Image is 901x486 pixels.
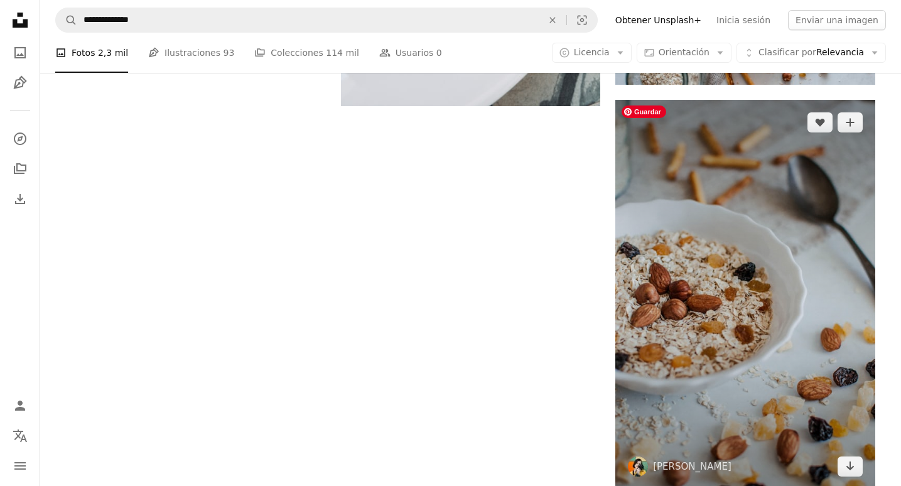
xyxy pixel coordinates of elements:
span: Guardar [622,105,666,118]
a: Iniciar sesión / Registrarse [8,393,33,418]
button: Licencia [552,43,632,63]
a: Inicio — Unsplash [8,8,33,35]
a: Inicia sesión [709,10,778,30]
img: Ve al perfil de Margarita Zueva [628,456,648,477]
button: Búsqueda visual [567,8,597,32]
button: Clasificar porRelevancia [736,43,886,63]
span: Orientación [659,47,709,57]
a: Descargar [838,456,863,477]
a: Fotos [8,40,33,65]
form: Encuentra imágenes en todo el sitio [55,8,598,33]
a: Obtener Unsplash+ [608,10,709,30]
button: Menú [8,453,33,478]
span: Clasificar por [758,47,816,57]
button: Enviar una imagen [788,10,886,30]
button: Idioma [8,423,33,448]
a: Avena con frutos secos [615,289,875,300]
span: Licencia [574,47,610,57]
span: 93 [223,46,234,60]
a: Colecciones [8,156,33,181]
a: Ilustraciones [8,70,33,95]
button: Borrar [539,8,566,32]
button: Añade a la colección [838,112,863,132]
a: Usuarios 0 [379,33,442,73]
button: Buscar en Unsplash [56,8,77,32]
button: Me gusta [807,112,833,132]
a: Explorar [8,126,33,151]
a: Colecciones 114 mil [254,33,359,73]
span: Relevancia [758,46,864,59]
a: Ilustraciones 93 [148,33,234,73]
span: 0 [436,46,442,60]
a: Historial de descargas [8,186,33,212]
span: 114 mil [326,46,359,60]
button: Orientación [637,43,731,63]
a: [PERSON_NAME] [653,460,731,473]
